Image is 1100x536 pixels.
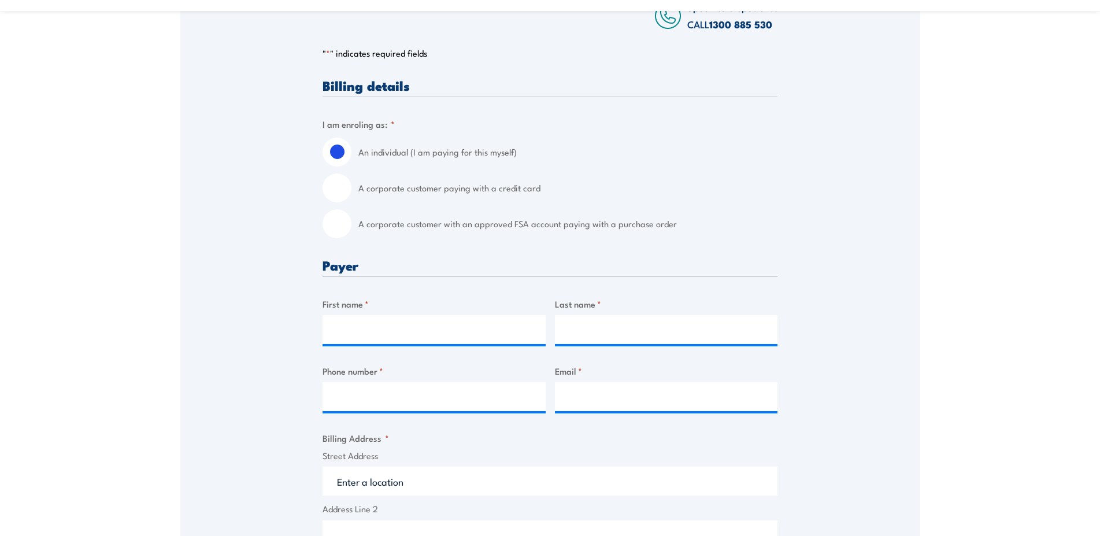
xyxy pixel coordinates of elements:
legend: Billing Address [323,431,389,445]
input: Enter a location [323,467,777,496]
a: 1300 885 530 [709,17,772,32]
label: Phone number [323,364,546,378]
label: An individual (I am paying for this myself) [358,138,777,167]
legend: I am enroling as: [323,117,395,131]
label: Address Line 2 [323,502,777,516]
label: Last name [555,297,778,310]
label: Street Address [323,449,777,463]
p: " " indicates required fields [323,47,777,59]
label: A corporate customer with an approved FSA account paying with a purchase order [358,209,777,238]
h3: Payer [323,258,777,272]
label: Email [555,364,778,378]
h3: Billing details [323,79,777,92]
label: First name [323,297,546,310]
label: A corporate customer paying with a credit card [358,173,777,202]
